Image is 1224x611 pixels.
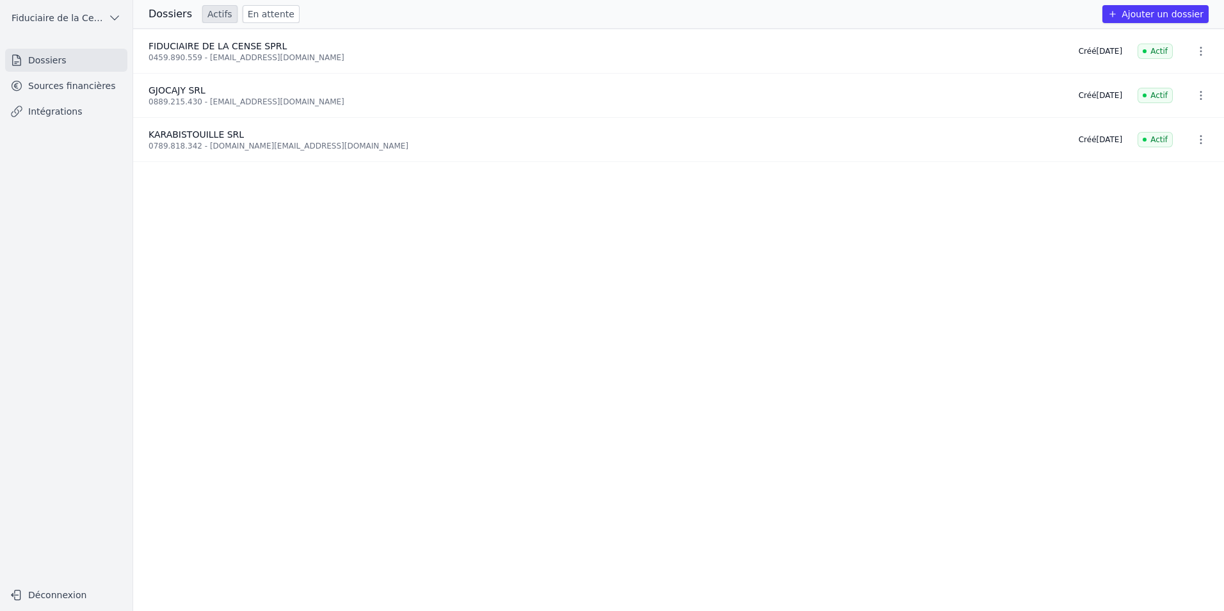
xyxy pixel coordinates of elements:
[5,49,127,72] a: Dossiers
[149,6,192,22] h3: Dossiers
[202,5,238,23] a: Actifs
[149,85,205,95] span: GJOCAJY SRL
[5,74,127,97] a: Sources financières
[149,141,1063,151] div: 0789.818.342 - [DOMAIN_NAME][EMAIL_ADDRESS][DOMAIN_NAME]
[5,8,127,28] button: Fiduciaire de la Cense & Associés
[1138,44,1173,59] span: Actif
[1102,5,1209,23] button: Ajouter un dossier
[12,12,103,24] span: Fiduciaire de la Cense & Associés
[1138,88,1173,103] span: Actif
[5,585,127,605] button: Déconnexion
[149,53,1063,63] div: 0459.890.559 - [EMAIL_ADDRESS][DOMAIN_NAME]
[1079,90,1122,101] div: Créé [DATE]
[149,97,1063,107] div: 0889.215.430 - [EMAIL_ADDRESS][DOMAIN_NAME]
[1079,134,1122,145] div: Créé [DATE]
[1079,46,1122,56] div: Créé [DATE]
[1138,132,1173,147] span: Actif
[149,129,244,140] span: KARABISTOUILLE SRL
[5,100,127,123] a: Intégrations
[149,41,287,51] span: FIDUCIAIRE DE LA CENSE SPRL
[243,5,300,23] a: En attente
